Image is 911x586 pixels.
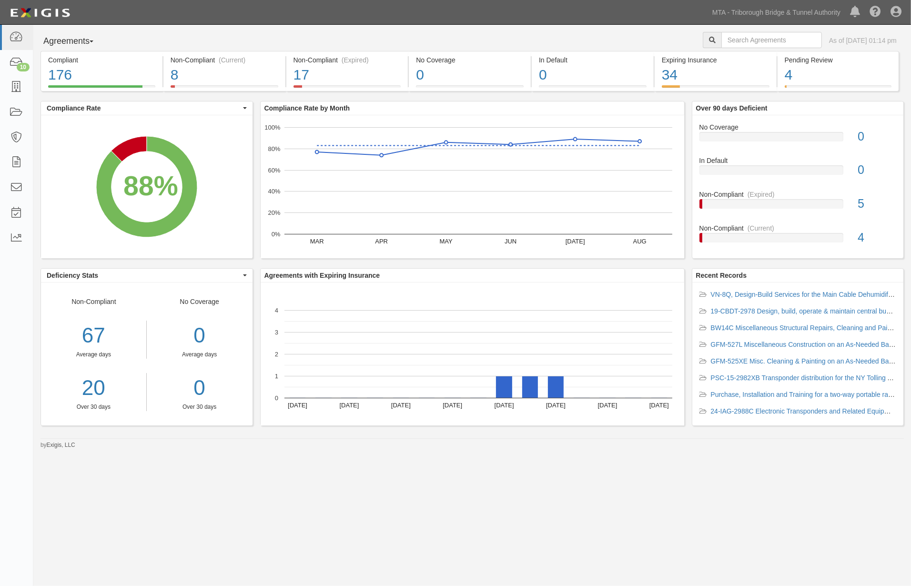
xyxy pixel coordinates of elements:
[41,321,146,351] div: 67
[40,85,162,93] a: Compliant176
[505,238,516,245] text: JUN
[565,238,585,245] text: [DATE]
[416,55,524,65] div: No Coverage
[271,231,280,238] text: 0%
[47,271,241,280] span: Deficiency Stats
[748,223,774,233] div: (Current)
[662,65,769,85] div: 34
[649,402,668,409] text: [DATE]
[154,321,245,351] div: 0
[409,85,531,93] a: No Coverage0
[261,115,684,258] svg: A chart.
[696,272,747,279] b: Recent Records
[41,297,147,411] div: Non-Compliant
[662,55,769,65] div: Expiring Insurance
[163,85,285,93] a: Non-Compliant(Current)8
[342,55,369,65] div: (Expired)
[274,394,278,402] text: 0
[219,55,245,65] div: (Current)
[264,104,350,112] b: Compliance Rate by Month
[286,85,408,93] a: Non-Compliant(Expired)17
[268,145,280,152] text: 80%
[850,195,903,212] div: 5
[48,65,155,85] div: 176
[416,65,524,85] div: 0
[41,351,146,359] div: Average days
[171,65,278,85] div: 8
[748,190,775,199] div: (Expired)
[40,32,112,51] button: Agreements
[692,156,904,165] div: In Default
[274,351,278,358] text: 2
[17,63,30,71] div: 10
[264,272,380,279] b: Agreements with Expiring Insurance
[699,156,897,190] a: In Default0
[268,188,280,195] text: 40%
[310,238,324,245] text: MAR
[294,65,401,85] div: 17
[699,190,897,223] a: Non-Compliant(Expired)5
[633,238,646,245] text: AUG
[154,351,245,359] div: Average days
[546,402,566,409] text: [DATE]
[494,402,514,409] text: [DATE]
[870,7,881,18] i: Help Center - Complianz
[850,162,903,179] div: 0
[708,3,845,22] a: MTA - Triborough Bridge & Tunnel Authority
[850,229,903,246] div: 4
[268,209,280,216] text: 20%
[692,223,904,233] div: Non-Compliant
[288,402,307,409] text: [DATE]
[655,85,777,93] a: Expiring Insurance34
[696,104,768,112] b: Over 90 days Deficient
[264,124,281,131] text: 100%
[711,357,897,365] a: GFM-525XE Misc. Cleaning & Painting on an As-Needed Basis
[339,402,359,409] text: [DATE]
[850,128,903,145] div: 0
[692,122,904,132] div: No Coverage
[47,103,241,113] span: Compliance Rate
[294,55,401,65] div: Non-Compliant (Expired)
[597,402,617,409] text: [DATE]
[261,283,684,425] svg: A chart.
[41,403,146,411] div: Over 30 days
[539,55,647,65] div: In Default
[171,55,278,65] div: Non-Compliant (Current)
[47,442,75,448] a: Exigis, LLC
[48,55,155,65] div: Compliant
[41,269,253,282] button: Deficiency Stats
[41,373,146,403] a: 20
[539,65,647,85] div: 0
[692,190,904,199] div: Non-Compliant
[443,402,462,409] text: [DATE]
[268,166,280,173] text: 60%
[274,307,278,314] text: 4
[375,238,388,245] text: APR
[40,441,75,449] small: by
[721,32,822,48] input: Search Agreements
[785,55,892,65] div: Pending Review
[7,4,73,21] img: logo-5460c22ac91f19d4615b14bd174203de0afe785f0fc80cf4dbbc73dc1793850b.png
[778,85,900,93] a: Pending Review4
[274,329,278,336] text: 3
[439,238,453,245] text: MAY
[123,167,178,206] div: 88%
[154,403,245,411] div: Over 30 days
[274,373,278,380] text: 1
[829,36,897,45] div: As of [DATE] 01:14 pm
[532,85,654,93] a: In Default0
[699,223,897,250] a: Non-Compliant(Current)4
[699,122,897,156] a: No Coverage0
[154,373,245,403] a: 0
[785,65,892,85] div: 4
[41,115,252,258] svg: A chart.
[391,402,410,409] text: [DATE]
[41,101,253,115] button: Compliance Rate
[147,297,253,411] div: No Coverage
